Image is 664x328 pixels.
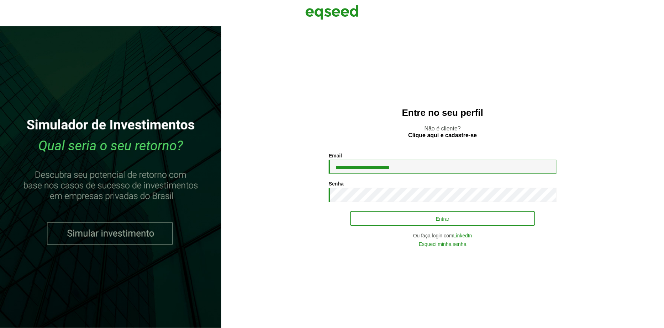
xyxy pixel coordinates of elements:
a: Clique aqui e cadastre-se [409,133,477,138]
img: EqSeed Logo [305,4,359,21]
label: Senha [329,181,344,186]
label: Email [329,153,342,158]
h2: Entre no seu perfil [236,108,650,118]
button: Entrar [350,211,535,226]
p: Não é cliente? [236,125,650,139]
a: Esqueci minha senha [419,242,467,247]
div: Ou faça login com [329,233,557,238]
a: LinkedIn [453,233,472,238]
